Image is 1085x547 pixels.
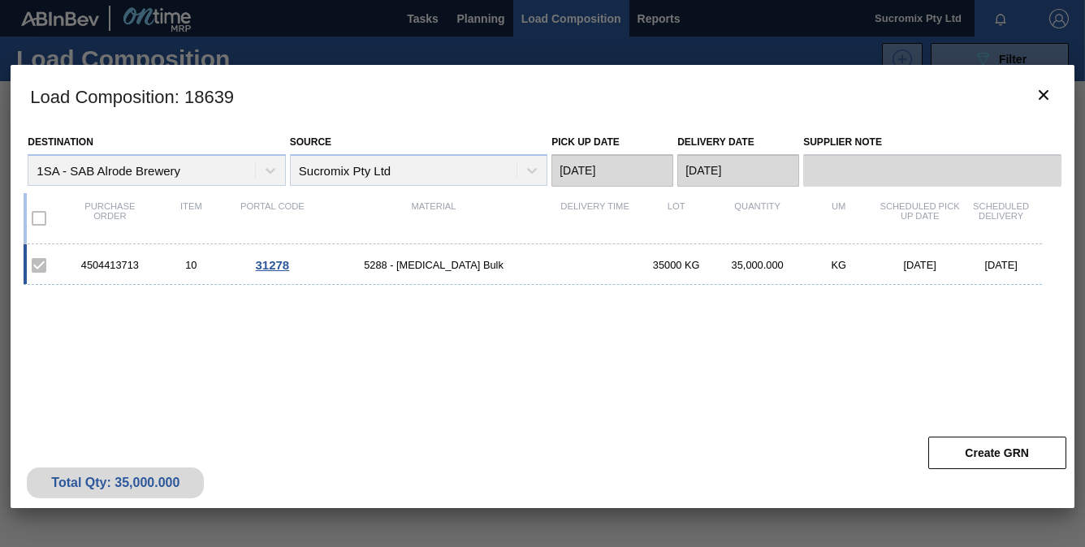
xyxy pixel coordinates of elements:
[231,258,313,272] div: Go to Order
[717,259,798,271] div: 35,000.000
[880,201,961,235] div: Scheduled Pick up Date
[150,259,231,271] div: 10
[798,201,880,235] div: UM
[256,258,290,272] span: 31278
[551,136,620,148] label: Pick up Date
[69,259,150,271] div: 4504413713
[69,201,150,235] div: Purchase order
[677,154,799,187] input: mm/dd/yyyy
[928,437,1066,469] button: Create GRN
[28,136,93,148] label: Destination
[803,131,1061,154] label: Supplier Note
[555,201,636,235] div: Delivery Time
[798,259,880,271] div: KG
[290,136,331,148] label: Source
[231,201,313,235] div: Portal code
[313,259,554,271] span: 5288 - Dextrose Bulk
[677,136,754,148] label: Delivery Date
[636,259,717,271] div: 35000 KG
[11,65,1074,127] h3: Load Composition : 18639
[961,201,1042,235] div: Scheduled Delivery
[150,201,231,235] div: Item
[551,154,673,187] input: mm/dd/yyyy
[39,476,192,490] div: Total Qty: 35,000.000
[880,259,961,271] div: [DATE]
[636,201,717,235] div: Lot
[717,201,798,235] div: Quantity
[961,259,1042,271] div: [DATE]
[313,201,554,235] div: Material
